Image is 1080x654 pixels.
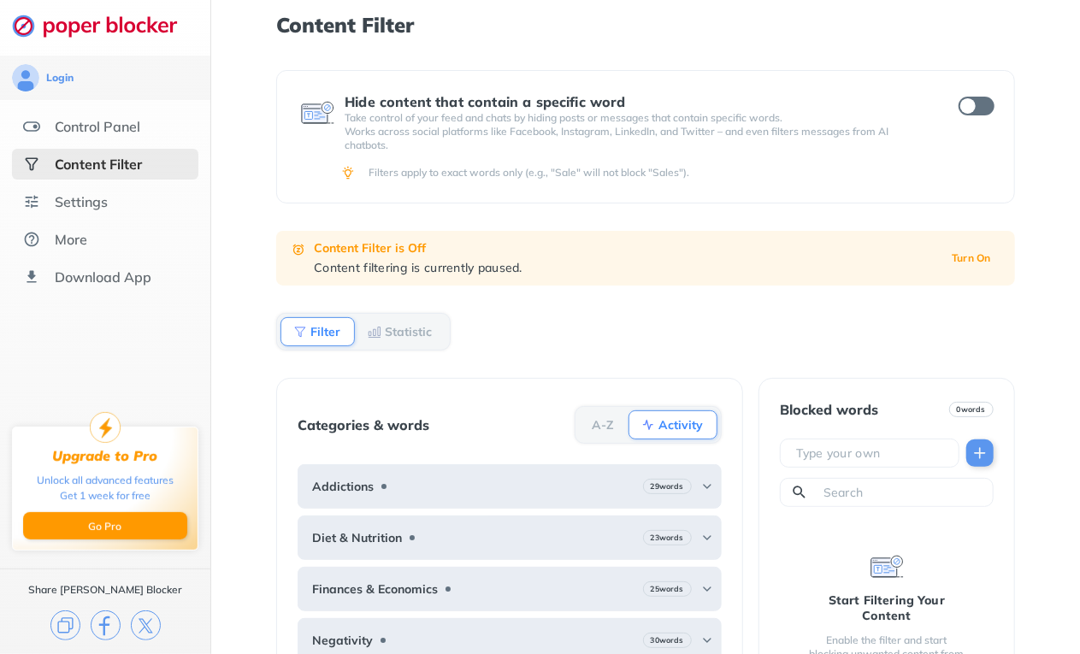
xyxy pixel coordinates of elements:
[312,531,402,545] b: Diet & Nutrition
[651,532,684,544] b: 23 words
[312,582,438,596] b: Finances & Economics
[369,166,991,180] div: Filters apply to exact words only (e.g., "Sale" will not block "Sales").
[55,268,151,286] div: Download App
[55,118,140,135] div: Control Panel
[312,480,374,493] b: Addictions
[345,111,928,125] p: Take control of your feed and chats by hiding posts or messages that contain specific words.
[23,231,40,248] img: about.svg
[46,71,74,85] div: Login
[50,610,80,640] img: copy.svg
[345,94,928,109] div: Hide content that contain a specific word
[780,402,878,417] div: Blocked words
[310,327,340,337] b: Filter
[651,583,684,595] b: 25 words
[822,484,986,501] input: Search
[368,325,381,339] img: Statistic
[37,473,174,488] div: Unlock all advanced features
[55,193,108,210] div: Settings
[60,488,150,504] div: Get 1 week for free
[298,417,429,433] div: Categories & words
[53,448,158,464] div: Upgrade to Pro
[807,592,966,623] div: Start Filtering Your Content
[91,610,121,640] img: facebook.svg
[293,325,307,339] img: Filter
[28,583,182,597] div: Share [PERSON_NAME] Blocker
[592,420,614,430] b: A-Z
[131,610,161,640] img: x.svg
[55,156,142,173] div: Content Filter
[658,420,703,430] b: Activity
[385,327,432,337] b: Statistic
[641,418,655,432] img: Activity
[345,125,928,152] p: Works across social platforms like Facebook, Instagram, LinkedIn, and Twitter – and even filters ...
[276,14,1015,36] h1: Content Filter
[651,634,684,646] b: 30 words
[23,512,187,539] button: Go Pro
[90,412,121,443] img: upgrade-to-pro.svg
[23,118,40,135] img: features.svg
[651,480,684,492] b: 29 words
[23,193,40,210] img: settings.svg
[23,156,40,173] img: social-selected.svg
[314,260,931,275] div: Content filtering is currently paused.
[952,252,991,264] b: Turn On
[12,14,196,38] img: logo-webpage.svg
[314,240,426,256] b: Content Filter is Off
[12,64,39,91] img: avatar.svg
[794,445,952,462] input: Type your own
[55,231,87,248] div: More
[957,404,986,415] b: 0 words
[23,268,40,286] img: download-app.svg
[312,633,373,647] b: Negativity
